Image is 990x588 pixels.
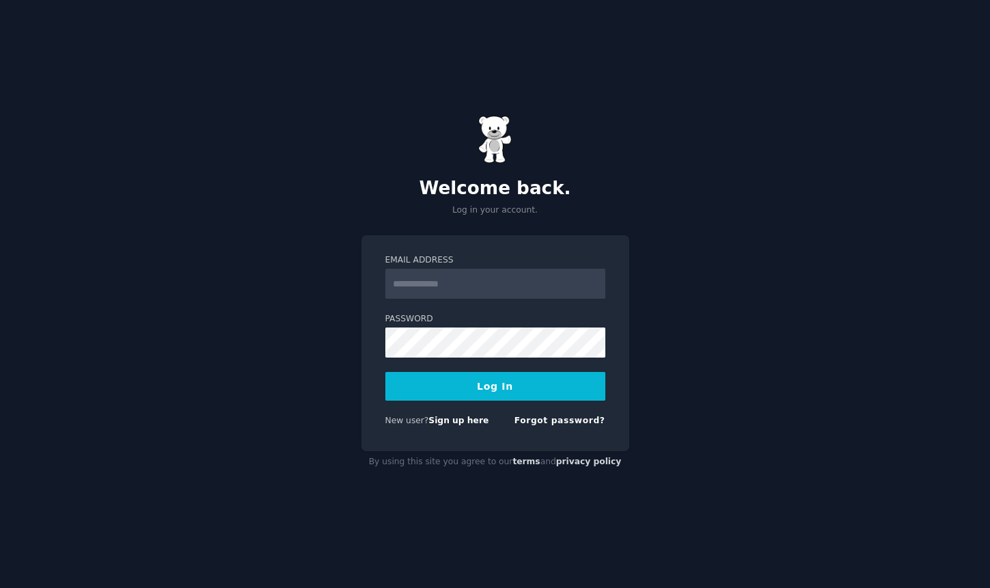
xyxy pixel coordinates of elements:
p: Log in your account. [361,204,629,217]
a: Sign up here [428,416,489,425]
label: Email Address [385,254,605,267]
h2: Welcome back. [361,178,629,200]
a: privacy policy [556,457,622,466]
span: New user? [385,416,429,425]
img: Gummy Bear [478,116,512,163]
div: By using this site you agree to our and [361,451,629,473]
button: Log In [385,372,605,401]
a: terms [512,457,540,466]
label: Password [385,313,605,325]
a: Forgot password? [514,416,605,425]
